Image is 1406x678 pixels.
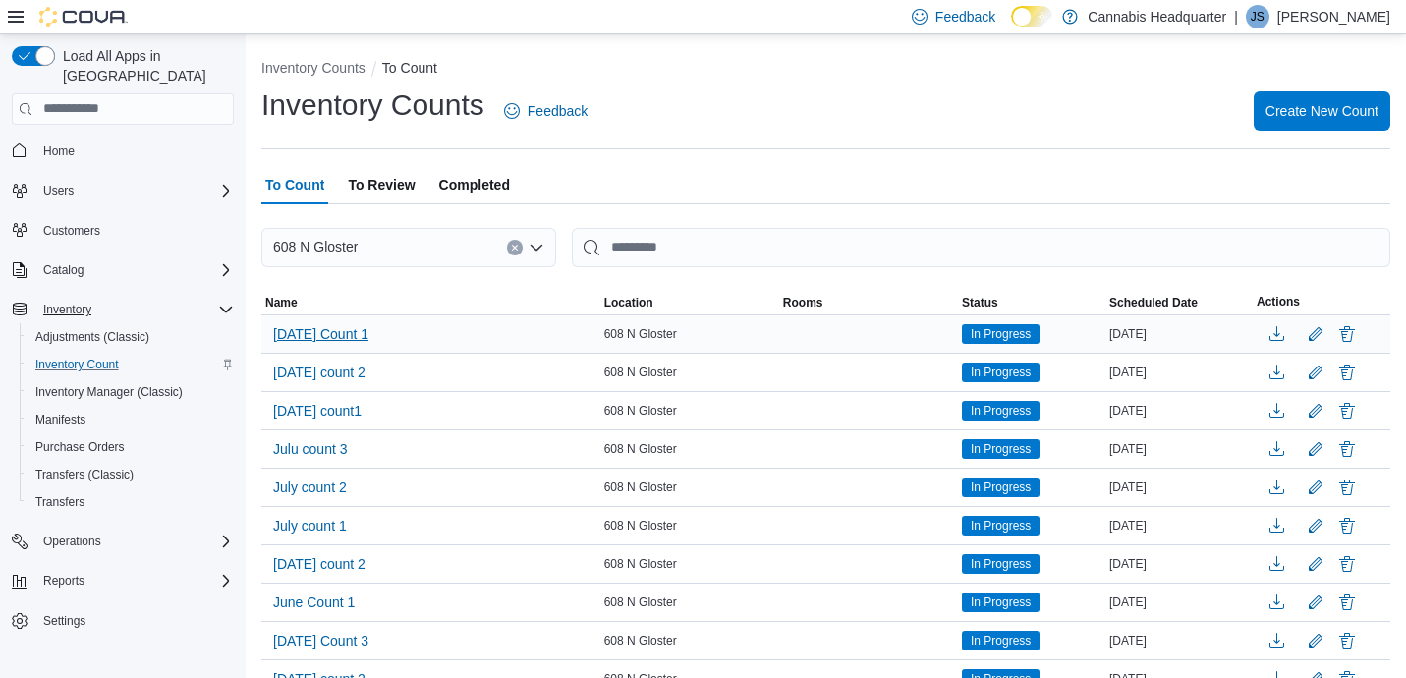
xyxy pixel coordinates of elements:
[971,479,1031,496] span: In Progress
[273,631,368,650] span: [DATE] Count 3
[35,569,92,593] button: Reports
[20,378,242,406] button: Inventory Manager (Classic)
[1105,629,1253,652] div: [DATE]
[1335,591,1359,614] button: Delete
[273,554,366,574] span: [DATE] count 2
[971,440,1031,458] span: In Progress
[35,218,234,243] span: Customers
[604,633,677,649] span: 608 N Gloster
[1265,101,1378,121] span: Create New Count
[4,606,242,635] button: Settings
[261,60,366,76] button: Inventory Counts
[1335,552,1359,576] button: Delete
[28,353,127,376] a: Inventory Count
[1277,5,1390,28] p: [PERSON_NAME]
[273,363,366,382] span: [DATE] count 2
[28,353,234,376] span: Inventory Count
[1304,511,1327,540] button: Edit count details
[4,216,242,245] button: Customers
[20,351,242,378] button: Inventory Count
[604,480,677,495] span: 608 N Gloster
[20,433,242,461] button: Purchase Orders
[1088,5,1226,28] p: Cannabis Headquarter
[1335,629,1359,652] button: Delete
[28,463,234,486] span: Transfers (Classic)
[1335,361,1359,384] button: Delete
[261,85,484,125] h1: Inventory Counts
[971,402,1031,420] span: In Progress
[1105,399,1253,423] div: [DATE]
[1109,295,1198,311] span: Scheduled Date
[43,573,84,589] span: Reports
[35,384,183,400] span: Inventory Manager (Classic)
[35,139,234,163] span: Home
[35,179,82,202] button: Users
[439,165,510,204] span: Completed
[962,401,1040,421] span: In Progress
[604,295,653,311] span: Location
[28,490,234,514] span: Transfers
[1335,437,1359,461] button: Delete
[28,380,234,404] span: Inventory Manager (Classic)
[4,137,242,165] button: Home
[1011,6,1052,27] input: Dark Mode
[35,179,234,202] span: Users
[265,358,373,387] button: [DATE] count 2
[604,518,677,534] span: 608 N Gloster
[935,7,995,27] span: Feedback
[265,549,373,579] button: [DATE] count 2
[28,325,157,349] a: Adjustments (Classic)
[962,439,1040,459] span: In Progress
[35,140,83,163] a: Home
[28,435,234,459] span: Purchase Orders
[35,258,91,282] button: Catalog
[35,357,119,372] span: Inventory Count
[28,435,133,459] a: Purchase Orders
[4,567,242,594] button: Reports
[1246,5,1269,28] div: Jamal Saeed
[1335,514,1359,537] button: Delete
[1105,476,1253,499] div: [DATE]
[962,324,1040,344] span: In Progress
[1011,27,1012,28] span: Dark Mode
[962,295,998,311] span: Status
[1105,322,1253,346] div: [DATE]
[4,528,242,555] button: Operations
[779,291,958,314] button: Rooms
[962,631,1040,650] span: In Progress
[1304,626,1327,655] button: Edit count details
[35,530,234,553] span: Operations
[43,183,74,198] span: Users
[604,441,677,457] span: 608 N Gloster
[1105,514,1253,537] div: [DATE]
[35,298,234,321] span: Inventory
[273,401,362,421] span: [DATE] count1
[20,406,242,433] button: Manifests
[265,511,355,540] button: July count 1
[1304,549,1327,579] button: Edit count details
[35,258,234,282] span: Catalog
[273,324,368,344] span: [DATE] Count 1
[28,380,191,404] a: Inventory Manager (Classic)
[962,554,1040,574] span: In Progress
[604,326,677,342] span: 608 N Gloster
[265,319,376,349] button: [DATE] Count 1
[604,556,677,572] span: 608 N Gloster
[35,530,109,553] button: Operations
[43,262,84,278] span: Catalog
[604,594,677,610] span: 608 N Gloster
[528,101,588,121] span: Feedback
[35,608,234,633] span: Settings
[35,329,149,345] span: Adjustments (Classic)
[43,143,75,159] span: Home
[1304,434,1327,464] button: Edit count details
[4,256,242,284] button: Catalog
[261,58,1390,82] nav: An example of EuiBreadcrumbs
[20,323,242,351] button: Adjustments (Classic)
[28,463,141,486] a: Transfers (Classic)
[600,291,779,314] button: Location
[273,478,347,497] span: July count 2
[529,240,544,255] button: Open list of options
[496,91,595,131] a: Feedback
[962,478,1040,497] span: In Progress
